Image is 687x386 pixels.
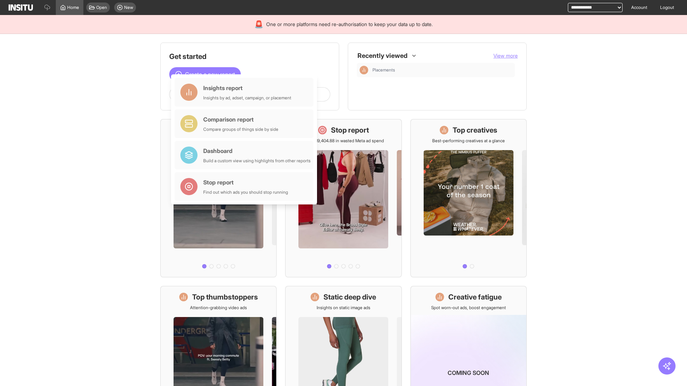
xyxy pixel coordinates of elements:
[124,5,133,10] span: New
[317,305,370,311] p: Insights on static image ads
[9,4,33,11] img: Logo
[192,292,258,302] h1: Top thumbstoppers
[432,138,505,144] p: Best-performing creatives at a glance
[323,292,376,302] h1: Static deep dive
[410,119,527,277] a: Top creativesBest-performing creatives at a glance
[160,119,277,277] a: What's live nowSee all active ads instantly
[493,53,518,59] span: View more
[203,147,311,155] div: Dashboard
[285,119,401,277] a: Stop reportSave £19,404.88 in wasted Meta ad spend
[453,125,497,135] h1: Top creatives
[372,67,512,73] span: Placements
[169,51,330,61] h1: Get started
[360,66,368,74] div: Insights
[67,5,79,10] span: Home
[203,178,288,187] div: Stop report
[203,127,278,132] div: Compare groups of things side by side
[254,19,263,29] div: 🚨
[331,125,369,135] h1: Stop report
[303,138,384,144] p: Save £19,404.88 in wasted Meta ad spend
[203,84,291,92] div: Insights report
[203,115,278,124] div: Comparison report
[266,21,433,28] span: One or more platforms need re-authorisation to keep your data up to date.
[203,189,288,195] div: Find out which ads you should stop running
[372,67,395,73] span: Placements
[190,305,247,311] p: Attention-grabbing video ads
[169,67,241,81] button: Create a new report
[493,52,518,59] button: View more
[203,95,291,101] div: Insights by ad, adset, campaign, or placement
[203,158,311,164] div: Build a custom view using highlights from other reports
[185,70,235,79] span: Create a new report
[96,5,107,10] span: Open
